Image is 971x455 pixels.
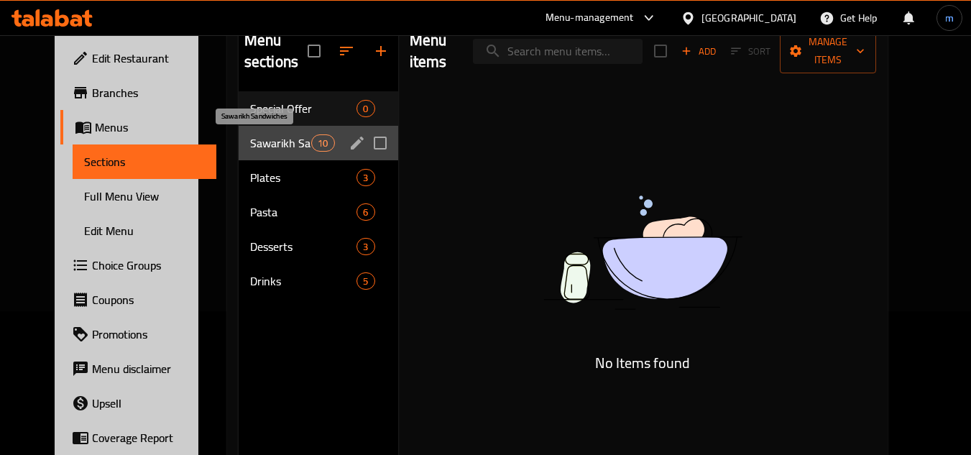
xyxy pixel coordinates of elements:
button: Manage items [780,29,876,73]
span: Menu disclaimer [92,360,206,377]
span: 6 [357,206,374,219]
span: Coupons [92,291,206,308]
span: Manage items [791,33,865,69]
div: items [311,134,334,152]
div: items [356,169,374,186]
input: search [473,39,643,64]
div: items [356,100,374,117]
span: Edit Restaurant [92,50,206,67]
span: Choice Groups [92,257,206,274]
a: Coupons [60,282,217,317]
div: items [356,203,374,221]
span: Edit Menu [84,222,206,239]
h2: Menu sections [244,29,308,73]
div: Sawarikh Sandwiches10edit [239,126,398,160]
span: Select all sections [299,36,329,66]
span: Desserts [250,238,357,255]
button: Add section [364,34,398,68]
a: Menu disclaimer [60,351,217,386]
span: Add item [676,40,722,63]
button: edit [346,132,368,154]
span: Drinks [250,272,357,290]
a: Promotions [60,317,217,351]
span: Full Menu View [84,188,206,205]
h2: Menu items [410,29,456,73]
span: Sawarikh Sandwiches [250,134,311,152]
a: Full Menu View [73,179,217,213]
span: Promotions [92,326,206,343]
a: Upsell [60,386,217,420]
a: Branches [60,75,217,110]
a: Edit Restaurant [60,41,217,75]
span: Special Offer [250,100,357,117]
a: Edit Menu [73,213,217,248]
span: Plates [250,169,357,186]
span: 3 [357,240,374,254]
div: Plates3 [239,160,398,195]
span: Menus [95,119,206,136]
span: Pasta [250,203,357,221]
button: Add [676,40,722,63]
span: m [945,10,954,26]
div: Special Offer0 [239,91,398,126]
a: Coverage Report [60,420,217,455]
a: Sections [73,144,217,179]
div: Menu-management [546,9,634,27]
span: Add [679,43,718,60]
nav: Menu sections [239,86,398,304]
div: items [356,238,374,255]
span: Sort sections [329,34,364,68]
span: Sections [84,153,206,170]
div: Desserts3 [239,229,398,264]
h5: No Items found [463,351,822,374]
a: Menus [60,110,217,144]
img: dish.svg [463,157,822,348]
span: 5 [357,275,374,288]
span: 0 [357,102,374,116]
span: Upsell [92,395,206,412]
a: Choice Groups [60,248,217,282]
span: Branches [92,84,206,101]
div: Drinks5 [239,264,398,298]
span: Sort items [722,40,780,63]
div: Pasta6 [239,195,398,229]
span: Coverage Report [92,429,206,446]
span: 3 [357,171,374,185]
div: [GEOGRAPHIC_DATA] [701,10,796,26]
span: 10 [312,137,333,150]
